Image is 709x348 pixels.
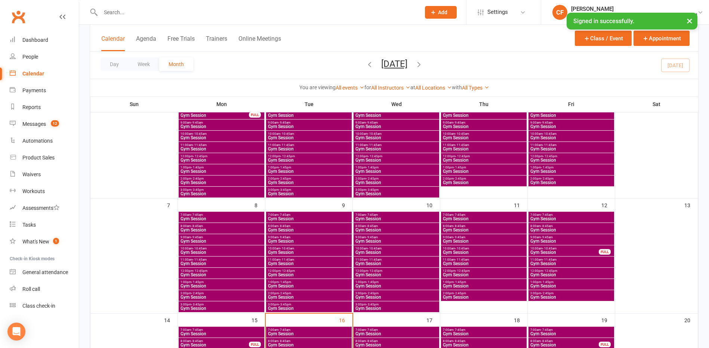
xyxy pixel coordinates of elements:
span: 10:00am [180,247,263,250]
span: - 11:45am [368,258,382,261]
span: Gym Session [355,250,438,255]
span: Gym Session [443,239,525,243]
span: - 12:45pm [368,155,382,158]
a: Messages 12 [10,116,79,133]
span: - 10:45am [455,132,469,136]
div: Uniting Seniors [PERSON_NAME][GEOGRAPHIC_DATA] [571,12,697,19]
div: 13 [684,199,698,211]
span: 3:00pm [180,188,263,192]
span: - 8:45am [191,224,203,228]
span: 2:00pm [443,177,525,180]
span: Gym Session [530,147,613,151]
th: Sun [90,96,178,112]
div: Product Sales [22,155,55,161]
span: 1:00pm [180,280,263,284]
span: Gym Session [180,124,263,129]
span: Gym Session [268,136,350,140]
span: - 12:45pm [193,269,207,273]
span: - 7:45am [453,213,465,217]
span: Gym Session [180,295,263,299]
span: Gym Session [443,180,525,185]
span: Gym Session [180,228,263,232]
span: - 7:45am [278,213,290,217]
span: 11:00am [180,258,263,261]
span: Gym Session [530,284,613,288]
span: - 11:45am [193,258,207,261]
span: - 3:45pm [279,188,291,192]
div: 12 [601,199,615,211]
span: 8:00am [355,224,438,228]
div: Open Intercom Messenger [7,323,25,341]
span: - 9:45am [278,121,290,124]
span: - 10:45am [193,132,207,136]
span: Gym Session [268,217,350,221]
button: Calendar [101,35,125,51]
button: Week [128,58,159,71]
span: 12 [51,120,59,127]
span: 2:00pm [355,292,438,295]
span: - 3:45pm [191,188,204,192]
span: - 9:45am [453,236,465,239]
div: Reports [22,104,41,110]
span: Gym Session [180,261,263,266]
span: Gym Session [180,113,249,118]
span: 10:00am [530,247,599,250]
span: - 8:45am [541,224,553,228]
span: - 2:45pm [541,292,554,295]
div: [PERSON_NAME] [571,6,697,12]
div: Dashboard [22,37,48,43]
span: - 10:45am [193,247,207,250]
span: - 12:45pm [456,155,470,158]
span: Add [438,9,447,15]
span: Gym Session [355,169,438,174]
div: 7 [167,199,178,211]
button: Month [159,58,193,71]
span: - 2:45pm [279,177,291,180]
span: Gym Session [530,228,613,232]
span: - 1:45pm [191,280,204,284]
a: Clubworx [9,7,28,26]
div: FULL [249,112,261,118]
span: - 1:45pm [454,280,466,284]
span: 11:00am [355,143,438,147]
span: - 3:45pm [366,188,379,192]
span: 9:00am [355,121,438,124]
a: Product Sales [10,149,79,166]
a: Calendar [10,65,79,82]
span: 11:00am [443,143,525,147]
span: 1:00pm [530,166,613,169]
span: Gym Session [355,217,438,221]
div: FULL [599,249,611,255]
span: Gym Session [180,250,263,255]
button: Class / Event [575,31,632,46]
span: Gym Session [268,273,350,277]
span: Gym Session [355,113,438,118]
span: Signed in successfully. [573,18,634,25]
span: Gym Session [443,273,525,277]
span: - 9:45am [191,236,203,239]
span: - 12:45pm [543,155,557,158]
a: Automations [10,133,79,149]
span: - 1:45pm [366,280,379,284]
span: 7:00am [443,213,525,217]
span: 12:00pm [530,155,613,158]
span: 9:00am [530,236,613,239]
span: - 9:45am [278,236,290,239]
span: 12:00pm [443,269,525,273]
div: Messages [22,121,46,127]
span: Gym Session [268,239,350,243]
span: 10:00am [443,247,525,250]
div: Payments [22,87,46,93]
th: Mon [178,96,265,112]
span: Gym Session [530,217,613,221]
span: - 2:45pm [191,292,204,295]
span: 7:00am [530,213,613,217]
button: Trainers [206,35,227,51]
div: Workouts [22,188,45,194]
span: - 10:45am [368,247,382,250]
div: What's New [22,239,49,245]
span: Gym Session [268,169,350,174]
span: - 10:45am [543,247,557,250]
span: - 11:45am [543,143,557,147]
span: - 2:45pm [366,292,379,295]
